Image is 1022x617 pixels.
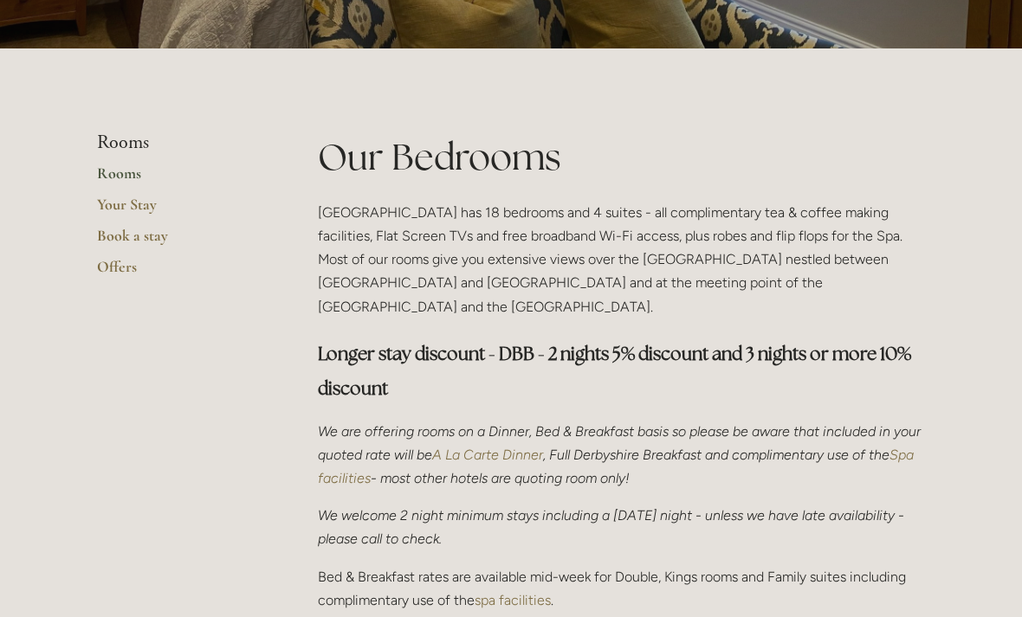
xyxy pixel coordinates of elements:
[318,565,925,612] p: Bed & Breakfast rates are available mid-week for Double, Kings rooms and Family suites including ...
[371,470,630,486] em: - most other hotels are quoting room only!
[97,164,262,195] a: Rooms
[475,592,551,608] a: spa facilities
[318,507,908,547] em: We welcome 2 night minimum stays including a [DATE] night - unless we have late availability - pl...
[432,447,543,463] a: A La Carte Dinner
[318,342,915,400] strong: Longer stay discount - DBB - 2 nights 5% discount and 3 nights or more 10% discount
[97,195,262,226] a: Your Stay
[543,447,889,463] em: , Full Derbyshire Breakfast and complimentary use of the
[318,132,925,183] h1: Our Bedrooms
[318,201,925,318] p: [GEOGRAPHIC_DATA] has 18 bedrooms and 4 suites - all complimentary tea & coffee making facilities...
[318,423,924,463] em: We are offering rooms on a Dinner, Bed & Breakfast basis so please be aware that included in your...
[97,257,262,288] a: Offers
[97,226,262,257] a: Book a stay
[97,132,262,154] li: Rooms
